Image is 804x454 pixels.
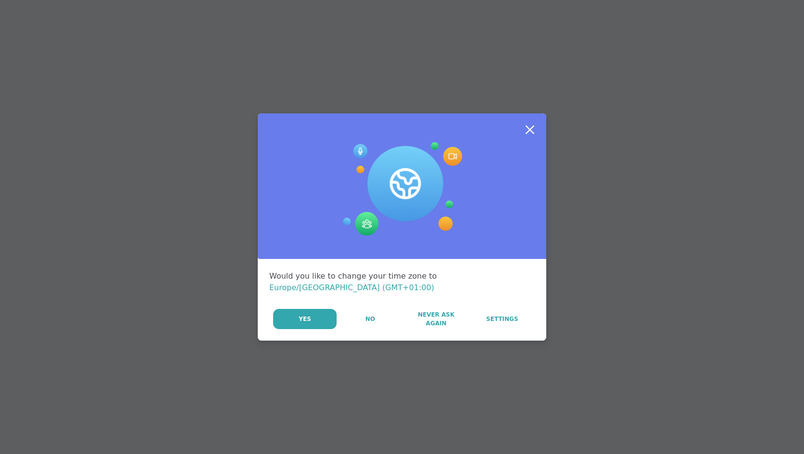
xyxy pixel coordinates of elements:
a: Settings [470,309,535,329]
span: Yes [299,315,311,323]
span: Europe/[GEOGRAPHIC_DATA] (GMT+01:00) [269,283,434,292]
button: Yes [273,309,337,329]
span: No [365,315,375,323]
div: Would you like to change your time zone to [269,270,535,294]
button: Never Ask Again [403,309,468,329]
span: Never Ask Again [408,310,464,328]
span: Settings [486,315,518,323]
img: Session Experience [342,142,462,236]
button: No [338,309,402,329]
